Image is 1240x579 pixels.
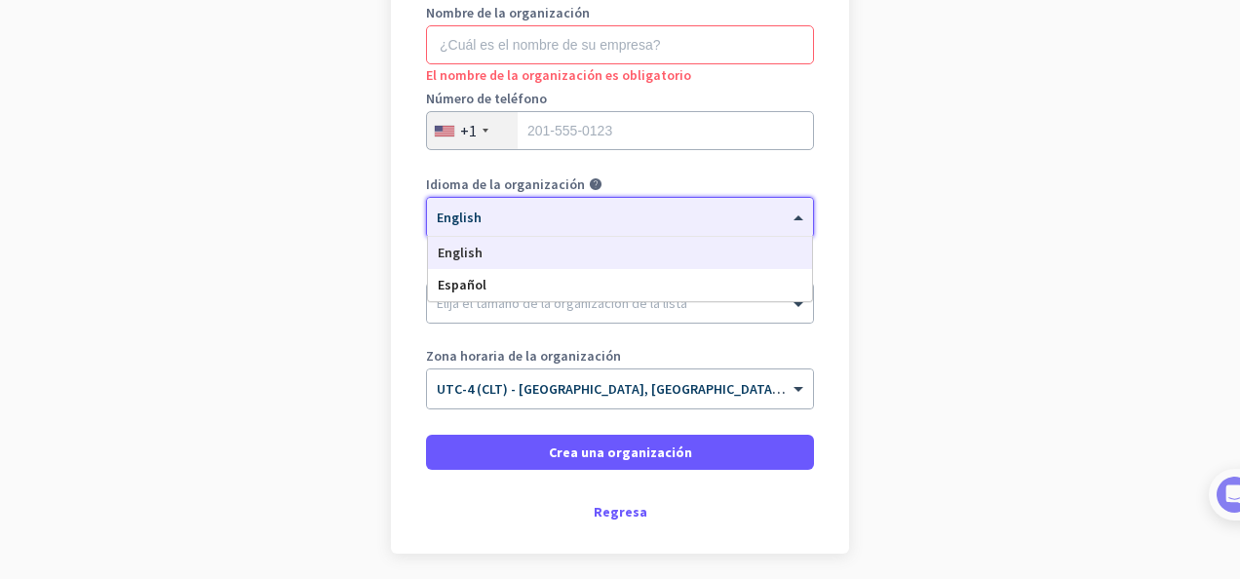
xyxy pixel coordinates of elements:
span: Español [438,276,486,293]
label: Zona horaria de la organización [426,349,814,363]
div: Regresa [426,505,814,519]
label: Idioma de la organización [426,177,585,191]
div: +1 [460,121,477,140]
label: Tamaño de la organización (opcional) [426,263,814,277]
label: Número de teléfono [426,92,814,105]
div: Options List [428,237,812,301]
span: English [438,244,483,261]
input: 201-555-0123 [426,111,814,150]
span: El nombre de la organización es obligatorio [426,66,691,84]
input: ¿Cuál es el nombre de su empresa? [426,25,814,64]
span: Crea una organización [549,443,692,462]
button: Crea una organización [426,435,814,470]
label: Nombre de la organización [426,6,814,19]
i: help [589,177,602,191]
